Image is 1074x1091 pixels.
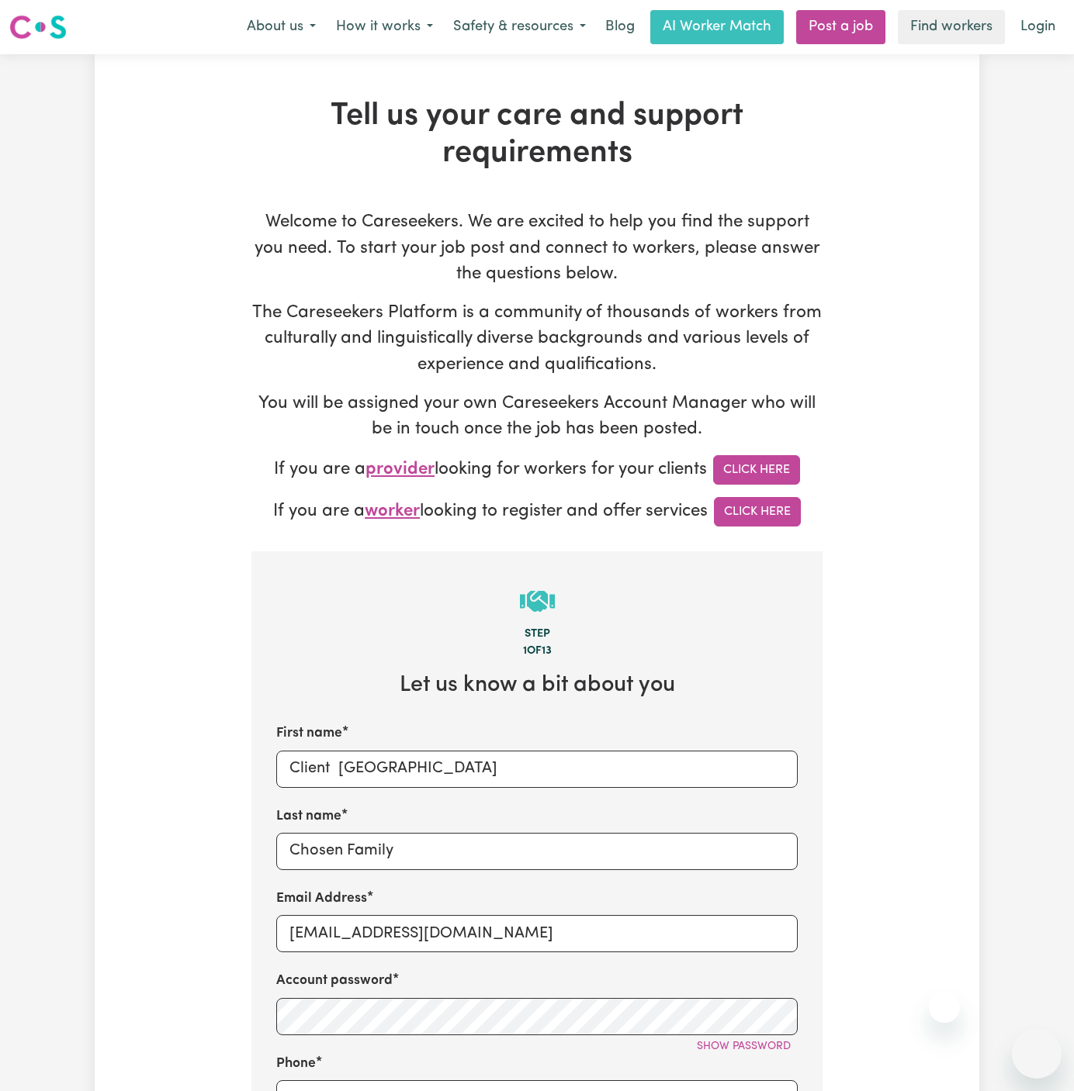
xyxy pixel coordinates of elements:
a: Click Here [714,497,801,527]
p: If you are a looking to register and offer services [251,497,823,527]
div: Step [276,626,798,643]
span: worker [365,502,420,520]
iframe: Close message [929,992,960,1023]
p: You will be assigned your own Careseekers Account Manager who will be in touch once the job has b... [251,391,823,443]
button: Show password [690,1034,798,1058]
button: About us [237,11,326,43]
label: Last name [276,806,341,826]
button: Safety & resources [443,11,596,43]
label: Email Address [276,888,367,908]
input: e.g. diana.rigg@yahoo.com.au [276,915,798,952]
span: provider [366,461,435,478]
div: 1 of 13 [276,642,798,659]
a: Blog [596,10,644,44]
span: Show password [697,1041,791,1052]
button: How it works [326,11,443,43]
label: Account password [276,971,393,991]
a: Post a job [796,10,885,44]
p: The Careseekers Platform is a community of thousands of workers from culturally and linguisticall... [251,300,823,378]
p: If you are a looking for workers for your clients [251,455,823,485]
label: First name [276,723,342,744]
a: Login [1011,10,1065,44]
a: Careseekers logo [9,9,67,45]
input: e.g. Diana [276,750,798,787]
input: e.g. Rigg [276,832,798,869]
p: Welcome to Careseekers. We are excited to help you find the support you need. To start your job p... [251,209,823,288]
h1: Tell us your care and support requirements [251,98,823,172]
a: Find workers [898,10,1005,44]
iframe: Button to launch messaging window [1012,1029,1062,1079]
img: Careseekers logo [9,13,67,41]
label: Phone [276,1053,316,1073]
h2: Let us know a bit about you [276,672,798,699]
a: AI Worker Match [650,10,784,44]
a: Click Here [713,455,800,485]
